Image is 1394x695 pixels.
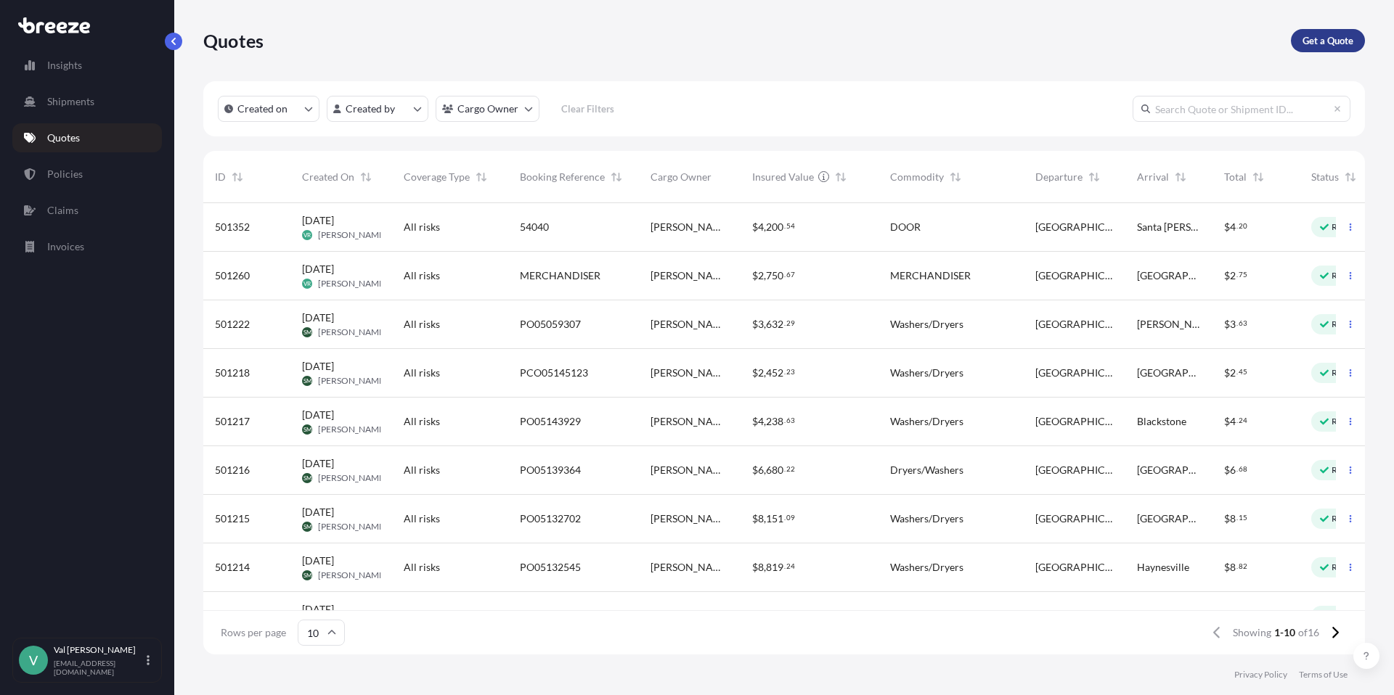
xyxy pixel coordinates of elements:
span: [GEOGRAPHIC_DATA] [1137,609,1201,623]
p: Ready [1332,367,1356,379]
span: , [764,271,766,281]
span: [GEOGRAPHIC_DATA] [1137,268,1201,283]
p: Claims [47,203,78,218]
span: [DATE] [302,408,334,422]
span: Santa [PERSON_NAME] [1137,220,1201,234]
span: of 16 [1298,625,1319,640]
p: Get a Quote [1303,33,1353,48]
span: 3 [758,319,764,329]
a: Insights [12,51,162,80]
span: [GEOGRAPHIC_DATA] [1035,609,1114,623]
span: . [784,564,786,569]
span: 501215 [215,511,250,526]
span: All risks [404,463,440,477]
span: 1-10 [1274,625,1295,640]
span: Insured Value [752,170,814,184]
span: 452 [766,368,783,378]
button: Sort [357,168,375,186]
span: All risks [404,220,440,234]
button: Sort [229,168,246,186]
span: SM [303,325,311,340]
span: 238 [766,416,783,427]
span: , [764,465,766,475]
p: Cargo Owner [457,102,518,116]
span: PO05132545 [520,560,581,575]
span: PO05143929 [520,414,581,429]
span: 4 [1230,416,1236,427]
span: [PERSON_NAME] Logistics [651,560,729,575]
span: 501260 [215,268,250,283]
span: PO05059307 [520,317,581,332]
span: 24 [1239,418,1247,423]
span: [DATE] [302,554,334,568]
span: SM [303,374,311,388]
span: . [784,272,786,277]
span: $ [752,319,758,329]
span: [DATE] [302,602,334,617]
span: $ [752,562,758,572]
a: Shipments [12,87,162,116]
span: [GEOGRAPHIC_DATA] [1035,511,1114,526]
span: [PERSON_NAME] Logistics [651,268,729,283]
span: All risks [404,511,440,526]
span: 680 [766,465,783,475]
span: SM [303,471,311,485]
span: . [1236,321,1238,326]
span: [GEOGRAPHIC_DATA] [1035,317,1114,332]
span: [GEOGRAPHIC_DATA] [1035,220,1114,234]
span: Washers/Dryers [890,317,963,332]
span: $ [752,222,758,232]
span: 54040 [520,220,549,234]
span: Status [1311,170,1339,184]
button: Sort [1250,168,1267,186]
span: 45 [1239,369,1247,374]
p: Terms of Use [1299,669,1348,680]
span: Showing [1233,625,1271,640]
p: Insights [47,58,82,73]
span: All risks [404,560,440,575]
span: Rows per page [221,625,286,640]
span: DOOR [890,220,921,234]
span: , [764,562,766,572]
span: , [764,222,766,232]
span: [PERSON_NAME] [318,229,387,241]
span: [GEOGRAPHIC_DATA] [1035,560,1114,575]
span: . [784,515,786,520]
span: All risks [404,414,440,429]
span: [PERSON_NAME] [318,424,387,435]
span: [PERSON_NAME] [318,569,387,581]
span: 151 [766,514,783,524]
span: 24 [786,564,795,569]
span: 501218 [215,366,250,380]
span: , [764,319,766,329]
span: . [784,369,786,374]
span: Washers/Dryers [890,366,963,380]
p: Val [PERSON_NAME] [54,644,144,656]
span: $ [1224,271,1230,281]
span: . [784,223,786,229]
span: . [784,418,786,423]
span: $ [752,514,758,524]
span: Cargo Owner [651,170,712,184]
span: 67 [786,272,795,277]
p: Ready [1332,318,1356,330]
span: Washers/Dryers [890,414,963,429]
span: $ [1224,465,1230,475]
span: 8 [1230,562,1236,572]
span: 23 [786,369,795,374]
span: MERCHANDISER [890,268,971,283]
span: Departure [1035,170,1083,184]
button: createdBy Filter options [327,96,428,122]
span: $ [752,465,758,475]
span: 82 [1239,564,1247,569]
a: Privacy Policy [1234,669,1287,680]
span: [GEOGRAPHIC_DATA] [1035,268,1114,283]
span: [PERSON_NAME] Logistics [651,220,729,234]
span: 501217 [215,414,250,429]
span: [PERSON_NAME] [318,521,387,532]
span: All risks [404,268,440,283]
span: . [1236,223,1238,229]
span: . [1236,418,1238,423]
a: Quotes [12,123,162,152]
